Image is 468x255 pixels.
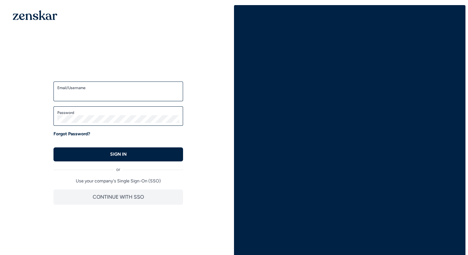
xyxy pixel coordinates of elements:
div: or [53,161,183,173]
img: 1OGAJ2xQqyY4LXKgY66KYq0eOWRCkrZdAb3gUhuVAqdWPZE9SRJmCz+oDMSn4zDLXe31Ii730ItAGKgCKgCCgCikA4Av8PJUP... [13,10,57,20]
p: SIGN IN [110,151,127,158]
label: Password [57,110,179,115]
button: SIGN IN [53,147,183,161]
label: Email/Username [57,85,179,90]
button: CONTINUE WITH SSO [53,189,183,205]
a: Forgot Password? [53,131,90,137]
p: Use your company's Single Sign-On (SSO) [53,178,183,184]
